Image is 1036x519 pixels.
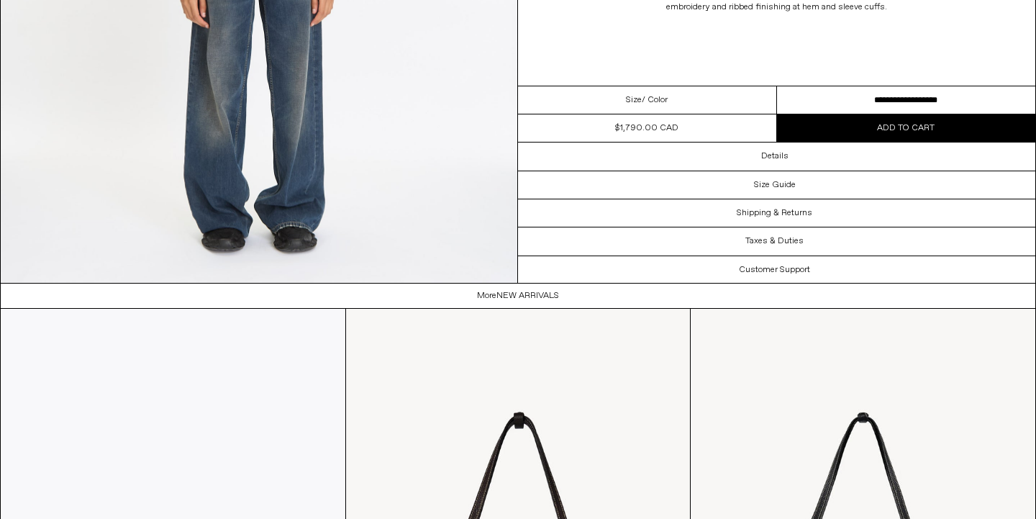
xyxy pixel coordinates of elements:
[877,122,935,134] span: Add to cart
[777,114,1036,142] button: Add to cart
[739,265,810,275] h3: Customer Support
[754,179,796,189] h3: Size Guide
[745,236,804,246] h3: Taxes & Duties
[477,284,559,308] h1: More
[626,94,642,107] span: Size
[615,122,678,135] div: $1,790.00 CAD
[761,151,789,161] h3: Details
[642,94,668,107] span: / Color
[496,291,559,301] span: New Arrivals
[737,208,812,218] h3: Shipping & Returns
